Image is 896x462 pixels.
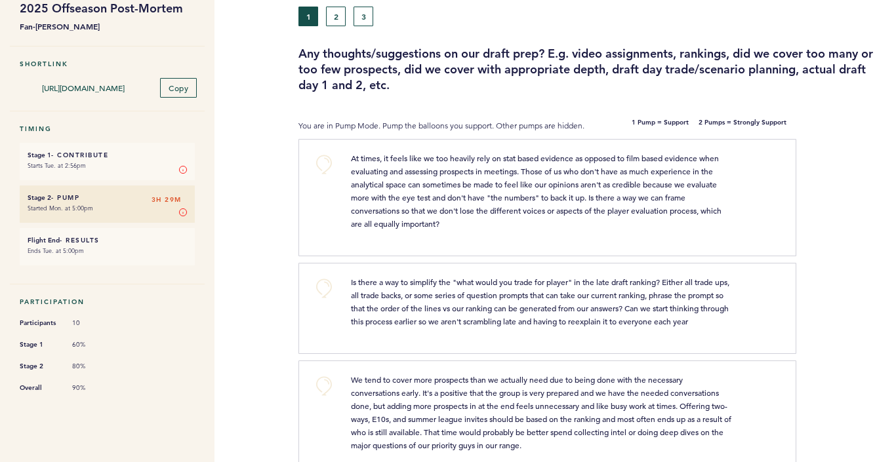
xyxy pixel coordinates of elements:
b: 2 Pumps = Strongly Support [699,119,786,132]
span: We tend to cover more prospects than we actually need due to being done with the necessary conver... [351,374,733,450]
h5: Participation [20,298,195,306]
span: Copy [169,83,188,93]
small: Flight End [28,236,60,244]
h5: Timing [20,125,195,133]
h6: - Pump [28,193,187,202]
span: Participants [20,317,59,330]
span: 90% [72,383,112,393]
h1: 2025 Offseason Post-Mortem [20,1,195,16]
b: 1 Pump = Support [632,119,689,132]
span: At times, it feels like we too heavily rely on stat based evidence as opposed to film based evide... [351,153,723,229]
span: Stage 2 [20,360,59,373]
span: 60% [72,340,112,349]
span: Is there a way to simplify the "what would you trade for player" in the late draft ranking? Eithe... [351,277,731,326]
button: Copy [160,78,197,98]
span: 3H 29M [152,193,182,206]
span: 80% [72,362,112,371]
h6: - Results [28,236,187,244]
time: Ends Tue. at 5:00pm [28,246,84,255]
button: 2 [326,7,346,26]
h6: - Contribute [28,151,187,159]
h3: Any thoughts/suggestions on our draft prep? E.g. video assignments, rankings, did we cover too ma... [298,46,886,93]
span: Overall [20,381,59,395]
time: Starts Tue. at 2:56pm [28,161,86,170]
time: Started Mon. at 5:00pm [28,204,93,212]
button: 1 [298,7,318,26]
b: Fan-[PERSON_NAME] [20,20,195,33]
button: 3 [354,7,373,26]
span: 10 [72,318,112,328]
small: Stage 2 [28,193,51,202]
p: You are in Pump Mode. Pump the balloons you support. Other pumps are hidden. [298,119,587,132]
span: Stage 1 [20,338,59,351]
small: Stage 1 [28,151,51,159]
h5: Shortlink [20,60,195,68]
